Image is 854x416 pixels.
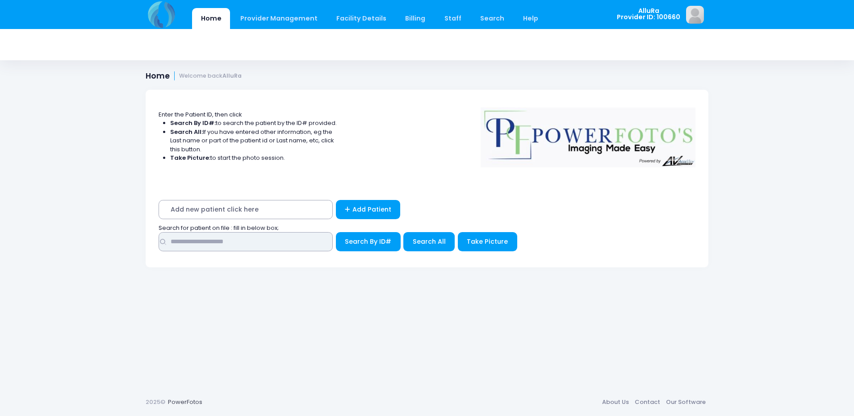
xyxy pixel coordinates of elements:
[336,200,401,219] a: Add Patient
[458,232,517,251] button: Take Picture
[403,232,455,251] button: Search All
[663,394,708,410] a: Our Software
[170,119,216,127] strong: Search By ID#:
[231,8,326,29] a: Provider Management
[328,8,395,29] a: Facility Details
[159,200,333,219] span: Add new patient click here
[170,128,203,136] strong: Search All:
[632,394,663,410] a: Contact
[159,110,242,119] span: Enter the Patient ID, then click
[192,8,230,29] a: Home
[413,237,446,246] span: Search All
[222,72,242,79] strong: AlluRa
[170,154,210,162] strong: Take Picture:
[397,8,434,29] a: Billing
[170,119,337,128] li: to search the patient by the ID# provided.
[471,8,513,29] a: Search
[159,224,279,232] span: Search for patient on file : fill in below box;
[336,232,401,251] button: Search By ID#
[477,101,700,167] img: Logo
[179,73,242,79] small: Welcome back
[467,237,508,246] span: Take Picture
[686,6,704,24] img: image
[345,237,391,246] span: Search By ID#
[170,154,337,162] li: to start the photo session.
[146,398,165,406] span: 2025©
[515,8,547,29] a: Help
[599,394,632,410] a: About Us
[435,8,470,29] a: Staff
[168,398,202,406] a: PowerFotos
[170,128,337,154] li: If you have entered other information, eg the Last name or part of the patient id or Last name, e...
[146,71,242,81] h1: Home
[617,8,680,21] span: AlluRa Provider ID: 100660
